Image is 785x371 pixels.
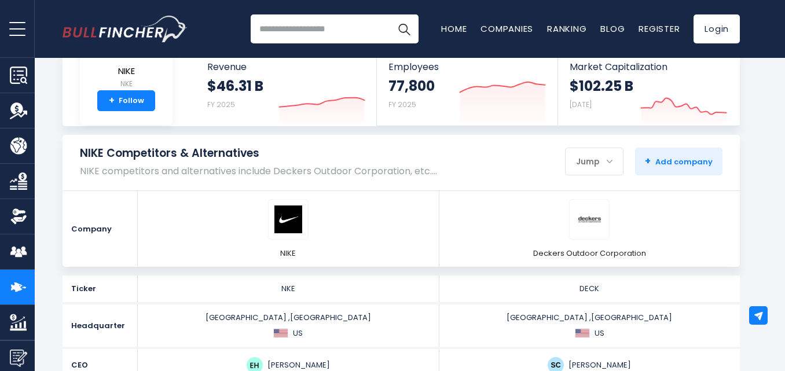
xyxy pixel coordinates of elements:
[63,16,187,42] a: Go to homepage
[645,156,713,167] span: Add company
[388,100,416,109] small: FY 2025
[390,14,419,43] button: Search
[109,95,115,106] strong: +
[570,100,592,109] small: [DATE]
[558,51,739,126] a: Market Capitalization $102.25 B [DATE]
[268,199,309,259] a: NKE logo NIKE
[377,51,557,126] a: Employees 77,800 FY 2025
[480,23,533,35] a: Companies
[106,79,146,89] small: NKE
[80,146,437,161] h1: NIKE Competitors & Alternatives
[720,191,740,211] a: Remove
[600,23,625,35] a: Blog
[63,276,138,302] div: Ticker
[388,61,545,72] span: Employees
[274,205,302,233] img: NKE logo
[141,313,435,338] div: [GEOGRAPHIC_DATA] ,[GEOGRAPHIC_DATA]
[207,100,235,109] small: FY 2025
[207,61,365,72] span: Revenue
[63,16,188,42] img: Bullfincher logo
[97,90,155,111] a: +Follow
[566,149,623,174] div: Jump
[570,61,727,72] span: Market Capitalization
[575,205,603,233] img: DECK logo
[80,166,437,177] p: NIKE competitors and alternatives include Deckers Outdoor Corporation, etc.…
[645,155,651,168] strong: +
[443,284,737,294] div: DECK
[196,51,377,126] a: Revenue $46.31 B FY 2025
[106,67,146,76] span: NIKE
[441,23,467,35] a: Home
[141,284,435,294] div: NKE
[280,248,296,259] span: NIKE
[694,14,740,43] a: Login
[293,328,303,339] span: US
[388,77,435,95] strong: 77,800
[63,304,138,346] div: Headquarter
[533,199,646,259] a: DECK logo Deckers Outdoor Corporation
[547,23,586,35] a: Ranking
[570,77,633,95] strong: $102.25 B
[639,23,680,35] a: Register
[635,148,722,175] button: +Add company
[10,208,27,225] img: Ownership
[533,248,646,259] span: Deckers Outdoor Corporation
[595,328,604,339] span: US
[63,191,138,267] div: Company
[443,313,737,338] div: [GEOGRAPHIC_DATA] ,[GEOGRAPHIC_DATA]
[207,77,263,95] strong: $46.31 B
